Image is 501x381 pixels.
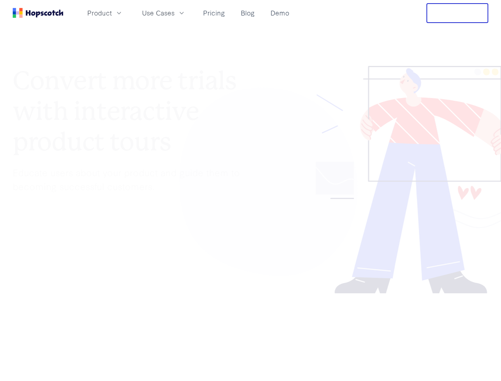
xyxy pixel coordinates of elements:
[83,6,128,19] button: Product
[200,6,228,19] a: Pricing
[13,8,63,18] a: Home
[238,6,258,19] a: Blog
[13,65,251,157] h1: Convert more trials with interactive product tours
[426,3,488,23] button: Free Trial
[137,6,190,19] button: Use Cases
[267,6,292,19] a: Demo
[87,8,112,18] span: Product
[13,165,251,193] p: Educate users about your product and guide them to becoming successful customers.
[142,8,175,18] span: Use Cases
